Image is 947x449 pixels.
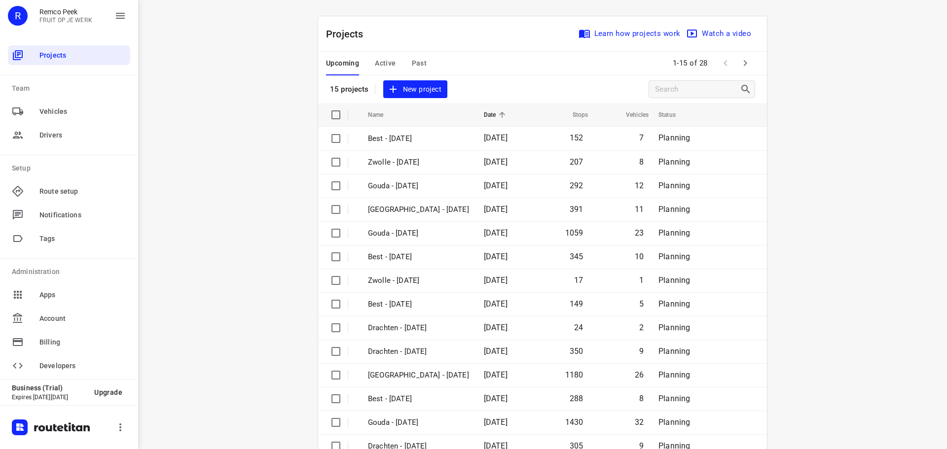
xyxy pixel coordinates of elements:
p: Business (Trial) [12,384,86,392]
span: Notifications [39,210,126,220]
span: 23 [635,228,644,238]
span: Upgrade [94,388,122,396]
button: Upgrade [86,383,130,401]
span: Drivers [39,130,126,140]
span: [DATE] [484,133,508,142]
span: Planning [658,276,690,285]
span: 7 [639,133,644,142]
span: Planning [658,299,690,309]
span: 350 [570,346,583,356]
p: Drachten - Wednesday [368,346,469,357]
span: Planning [658,228,690,238]
p: Administration [12,267,130,277]
input: Search projects [655,82,740,97]
p: Zwolle - Friday [368,275,469,286]
span: 17 [574,276,583,285]
span: Next Page [735,53,755,73]
span: Planning [658,417,690,427]
div: R [8,6,28,26]
span: Stops [560,109,588,121]
span: 149 [570,299,583,309]
p: Expires [DATE][DATE] [12,394,86,401]
span: Planning [658,157,690,167]
span: New project [389,83,441,96]
span: 8 [639,157,644,167]
span: 10 [635,252,644,261]
span: Planning [658,323,690,332]
span: Apps [39,290,126,300]
span: [DATE] [484,299,508,309]
span: 11 [635,205,644,214]
span: Vehicles [613,109,649,121]
span: [DATE] [484,252,508,261]
span: [DATE] [484,370,508,380]
p: FRUIT OP JE WERK [39,17,92,24]
div: Tags [8,229,130,248]
span: Previous Page [716,53,735,73]
span: [DATE] [484,417,508,427]
span: 288 [570,394,583,403]
span: Developers [39,361,126,371]
span: [DATE] [484,157,508,167]
div: Notifications [8,205,130,225]
p: Projects [326,27,371,41]
p: Remco Peek [39,8,92,16]
p: Gouda - Friday [368,180,469,192]
span: Date [484,109,509,121]
span: Vehicles [39,106,126,117]
span: [DATE] [484,205,508,214]
span: 207 [570,157,583,167]
span: 1180 [565,370,583,380]
p: Best - [DATE] [368,133,469,144]
span: [DATE] [484,228,508,238]
div: Drivers [8,125,130,145]
span: 26 [635,370,644,380]
button: New project [383,80,447,99]
span: Planning [658,394,690,403]
div: Projects [8,45,130,65]
span: Past [412,57,427,69]
span: Planning [658,252,690,261]
span: Tags [39,234,126,244]
div: Apps [8,285,130,305]
div: Billing [8,332,130,352]
div: Vehicles [8,102,130,121]
span: [DATE] [484,346,508,356]
p: Zwolle - Wednesday [368,370,469,381]
span: [DATE] [484,323,508,332]
p: Best - Thursday [368,299,469,310]
span: Route setup [39,186,126,197]
span: Upcoming [326,57,359,69]
div: Search [740,83,755,95]
span: Name [368,109,397,121]
span: [DATE] [484,181,508,190]
span: Planning [658,205,690,214]
span: 1059 [565,228,583,238]
span: Active [375,57,396,69]
span: 1 [639,276,644,285]
p: 15 projects [330,85,369,94]
span: 5 [639,299,644,309]
span: 9 [639,346,644,356]
span: Projects [39,50,126,61]
p: Setup [12,163,130,173]
div: Developers [8,356,130,376]
span: 1-15 of 28 [669,53,712,74]
span: Planning [658,133,690,142]
span: Planning [658,181,690,190]
span: 12 [635,181,644,190]
span: 2 [639,323,644,332]
span: 391 [570,205,583,214]
span: Status [658,109,689,121]
span: 24 [574,323,583,332]
p: Best - Tuesday [368,393,469,405]
p: Zwolle - Friday [368,157,469,168]
p: Gouda - [DATE] [368,228,469,239]
span: Planning [658,370,690,380]
p: Team [12,83,130,94]
p: Best - Thursday [368,251,469,263]
p: Drachten - Thursday [368,322,469,334]
div: Route setup [8,181,130,201]
span: 1430 [565,417,583,427]
span: 8 [639,394,644,403]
